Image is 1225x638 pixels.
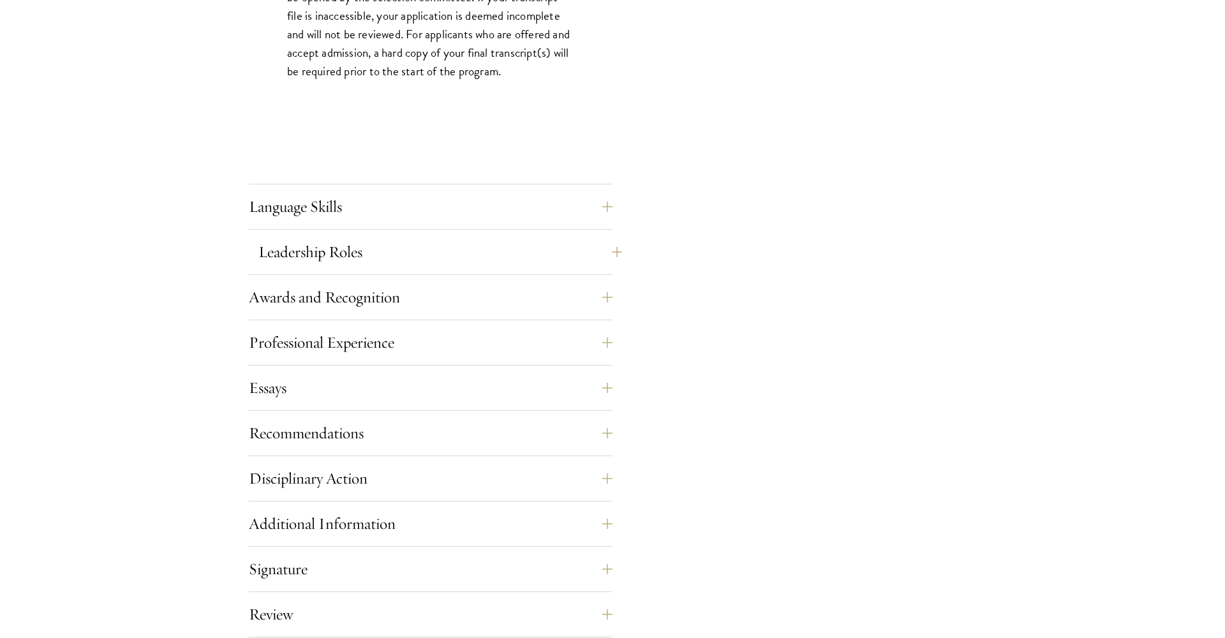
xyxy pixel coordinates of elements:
[249,418,612,449] button: Recommendations
[249,282,612,313] button: Awards and Recognition
[249,327,612,358] button: Professional Experience
[249,373,612,403] button: Essays
[249,554,612,584] button: Signature
[258,237,622,267] button: Leadership Roles
[249,463,612,494] button: Disciplinary Action
[249,599,612,630] button: Review
[249,191,612,222] button: Language Skills
[249,508,612,539] button: Additional Information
